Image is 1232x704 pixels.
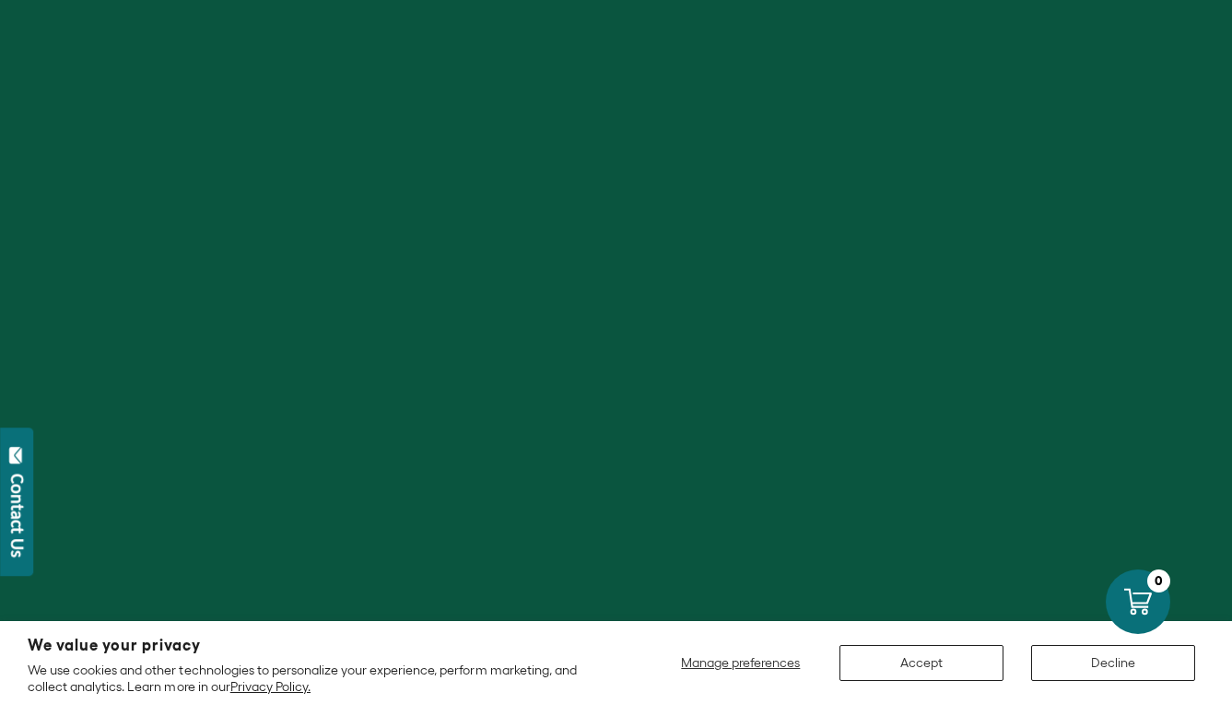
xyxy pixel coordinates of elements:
a: Privacy Policy. [230,679,311,694]
button: Manage preferences [670,645,812,681]
div: 0 [1147,569,1170,593]
div: Contact Us [8,474,27,557]
h2: We value your privacy [28,638,611,653]
button: Accept [839,645,1003,681]
span: Manage preferences [681,655,800,670]
button: Decline [1031,645,1195,681]
p: We use cookies and other technologies to personalize your experience, perform marketing, and coll... [28,662,611,695]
